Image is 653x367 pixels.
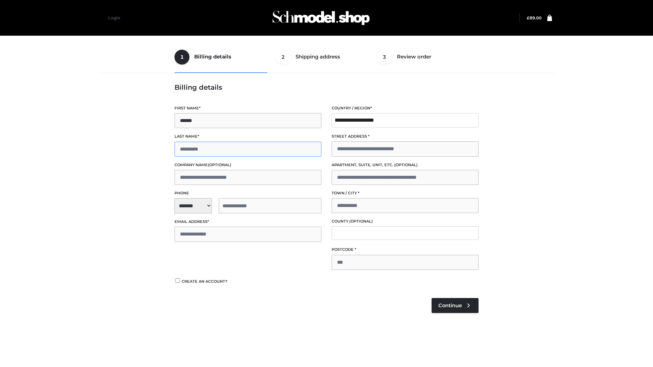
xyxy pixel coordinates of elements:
label: Postcode [332,246,479,253]
label: Email address [174,219,321,225]
span: Create an account? [182,279,228,284]
label: County [332,218,479,225]
span: Continue [438,302,462,309]
img: Schmodel Admin 964 [270,4,372,31]
input: Create an account? [174,278,181,283]
a: Login [108,15,120,20]
label: Company name [174,162,321,168]
label: First name [174,105,321,111]
label: Street address [332,133,479,140]
h3: Billing details [174,83,479,91]
label: Apartment, suite, unit, etc. [332,162,479,168]
span: (optional) [349,219,373,224]
span: (optional) [394,162,418,167]
a: Continue [432,298,479,313]
bdi: 89.00 [527,15,541,20]
label: Last name [174,133,321,140]
span: £ [527,15,530,20]
a: £89.00 [527,15,541,20]
label: Country / Region [332,105,479,111]
label: Town / City [332,190,479,196]
span: (optional) [208,162,231,167]
label: Phone [174,190,321,196]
